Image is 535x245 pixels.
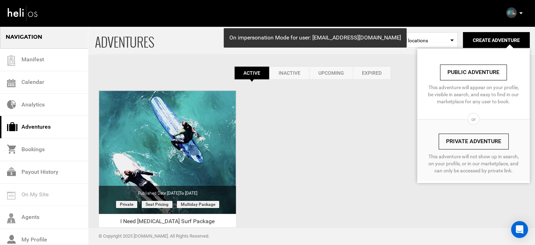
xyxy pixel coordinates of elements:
[417,153,530,178] span: This adventure will not show up in search, on your profile, or in our marketplace, and can only b...
[511,221,528,238] div: Open Intercom Messenger
[269,66,309,80] a: Inactive
[7,192,15,200] img: on_my_site.svg
[99,186,236,196] div: Published Date:
[7,4,39,23] img: heli-logo
[179,191,197,196] span: to [DATE]
[6,55,17,66] img: guest-list.svg
[95,26,398,54] span: ADVENTURES
[309,66,353,80] a: Upcoming
[439,134,509,149] a: Private Adventure
[467,113,479,125] span: or
[440,65,507,80] a: Public Adventure
[7,79,15,87] img: calendar.svg
[463,32,530,48] button: Create Adventure
[506,7,517,18] img: b23637efa91ec9c75513ddb0051e9433.png
[177,201,219,208] span: Multiday package
[417,84,530,109] span: This adventure will appear on your profile, be visible in search, and easy to find in our marketp...
[224,28,407,48] div: On impersonation Mode for user: [EMAIL_ADDRESS][DOMAIN_NAME]
[398,32,458,48] span: Select box activate
[234,66,269,80] a: Active
[142,201,172,208] span: Seat Pricing
[116,201,137,208] span: Private
[99,218,236,228] div: I Need [MEDICAL_DATA] Surf Package
[353,66,391,80] a: Expired
[402,37,454,44] span: All locations
[7,213,15,223] img: agents-icon.svg
[167,191,197,196] span: [DATE]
